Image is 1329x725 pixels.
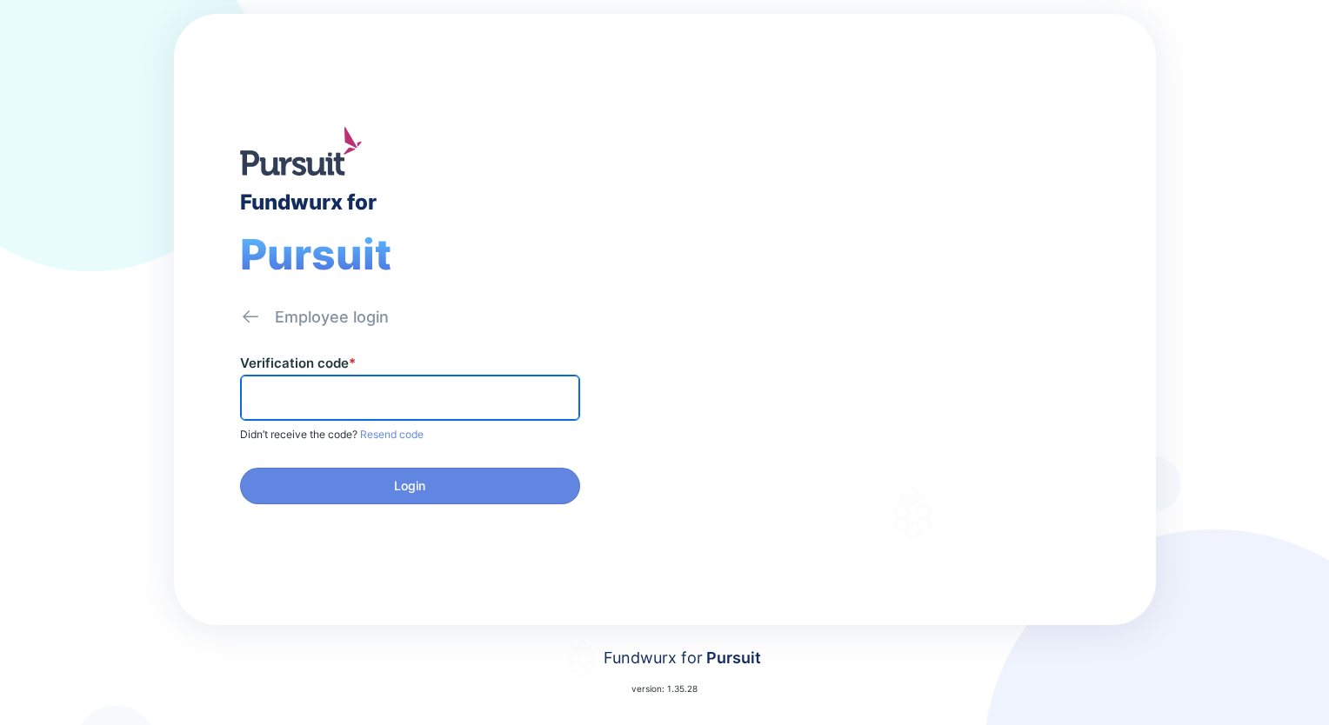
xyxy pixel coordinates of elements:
p: version: 1.35.28 [631,682,698,695]
div: Thank you for choosing Fundwurx as your partner in driving positive social impact! [764,345,1062,394]
span: Login [394,477,425,495]
div: Fundwurx for [240,190,377,215]
label: Verification code [240,355,356,371]
img: logo.jpg [240,127,362,176]
span: Resend code [357,428,424,441]
div: Welcome to [764,244,900,261]
button: Login [240,468,580,504]
div: Fundwurx for [604,646,761,670]
span: Didn’t receive the code? [240,428,357,441]
div: Employee login [275,307,389,328]
span: Pursuit [240,229,391,280]
span: Pursuit [703,649,761,667]
div: Fundwurx [764,268,964,309]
